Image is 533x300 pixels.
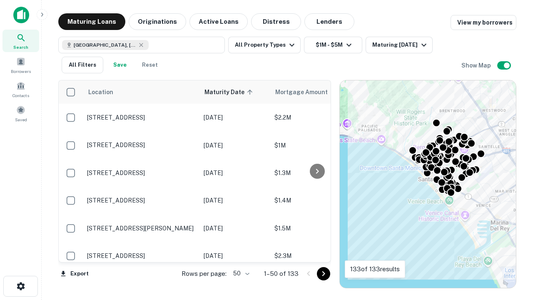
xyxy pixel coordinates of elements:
a: Search [2,30,39,52]
p: [STREET_ADDRESS] [87,114,195,121]
div: 50 [230,267,251,280]
p: [DATE] [204,141,266,150]
p: [STREET_ADDRESS][PERSON_NAME] [87,225,195,232]
span: Contacts [12,92,29,99]
iframe: Chat Widget [491,233,533,273]
button: All Filters [62,57,103,73]
div: Maturing [DATE] [372,40,429,50]
button: Reset [137,57,163,73]
th: Location [83,80,199,104]
span: [GEOGRAPHIC_DATA], [GEOGRAPHIC_DATA], [GEOGRAPHIC_DATA] [74,41,136,49]
p: [DATE] [204,168,266,177]
p: $2.3M [274,251,358,260]
span: Search [13,44,28,50]
th: Mortgage Amount [270,80,362,104]
span: Borrowers [11,68,31,75]
button: Save your search to get updates of matches that match your search criteria. [107,57,133,73]
button: Export [58,267,91,280]
a: View my borrowers [451,15,516,30]
p: 133 of 133 results [350,264,400,274]
a: Saved [2,102,39,125]
p: $1.4M [274,196,358,205]
p: $2.2M [274,113,358,122]
p: [DATE] [204,196,266,205]
button: $1M - $5M [304,37,362,53]
button: Maturing [DATE] [366,37,433,53]
p: 1–50 of 133 [264,269,299,279]
p: [STREET_ADDRESS] [87,197,195,204]
button: Active Loans [189,13,248,30]
p: [STREET_ADDRESS] [87,141,195,149]
p: $1.3M [274,168,358,177]
button: [GEOGRAPHIC_DATA], [GEOGRAPHIC_DATA], [GEOGRAPHIC_DATA] [58,37,225,53]
div: 0 0 [340,80,516,288]
a: Borrowers [2,54,39,76]
button: Go to next page [317,267,330,280]
span: Maturity Date [204,87,255,97]
p: $1.5M [274,224,358,233]
p: [DATE] [204,224,266,233]
button: Maturing Loans [58,13,125,30]
p: $1M [274,141,358,150]
p: [DATE] [204,251,266,260]
p: [DATE] [204,113,266,122]
p: [STREET_ADDRESS] [87,252,195,260]
button: All Property Types [228,37,301,53]
p: [STREET_ADDRESS] [87,169,195,177]
th: Maturity Date [199,80,270,104]
span: Saved [15,116,27,123]
a: Contacts [2,78,39,100]
button: Originations [129,13,186,30]
img: capitalize-icon.png [13,7,29,23]
p: Rows per page: [182,269,227,279]
span: Mortgage Amount [275,87,339,97]
button: Distress [251,13,301,30]
span: Location [88,87,113,97]
h6: Show Map [461,61,492,70]
button: Lenders [304,13,354,30]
